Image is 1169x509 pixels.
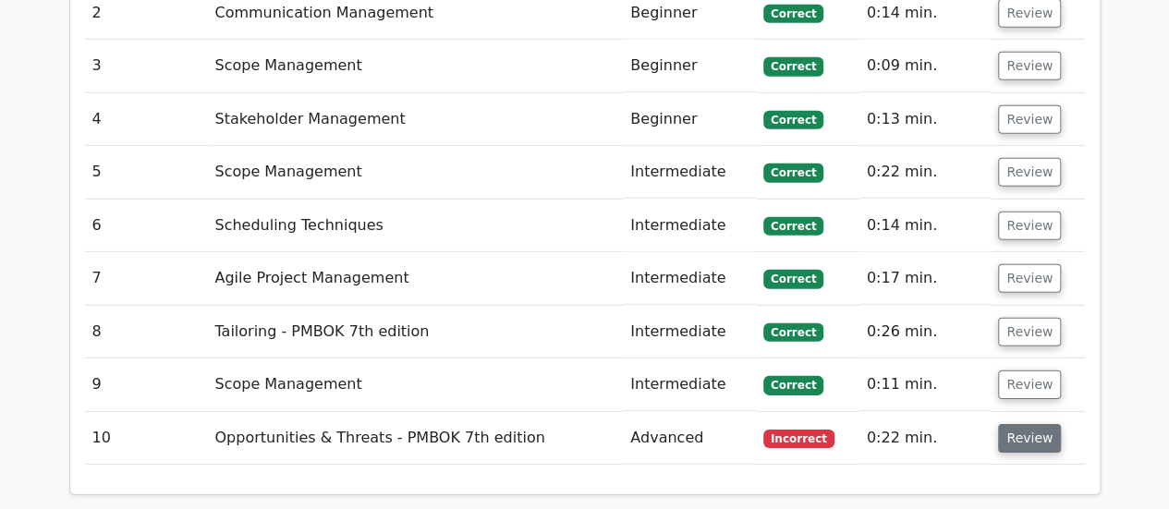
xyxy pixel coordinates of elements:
[85,306,208,358] td: 8
[207,93,623,146] td: Stakeholder Management
[763,164,823,182] span: Correct
[998,318,1061,346] button: Review
[85,252,208,305] td: 7
[85,40,208,92] td: 3
[763,323,823,342] span: Correct
[85,412,208,465] td: 10
[763,270,823,288] span: Correct
[859,93,992,146] td: 0:13 min.
[85,93,208,146] td: 4
[207,200,623,252] td: Scheduling Techniques
[859,306,992,358] td: 0:26 min.
[998,212,1061,240] button: Review
[623,200,756,252] td: Intermediate
[763,430,834,448] span: Incorrect
[998,370,1061,399] button: Review
[207,252,623,305] td: Agile Project Management
[998,424,1061,453] button: Review
[763,57,823,76] span: Correct
[623,412,756,465] td: Advanced
[623,146,756,199] td: Intermediate
[859,412,992,465] td: 0:22 min.
[207,146,623,199] td: Scope Management
[998,264,1061,293] button: Review
[998,52,1061,80] button: Review
[85,200,208,252] td: 6
[859,40,992,92] td: 0:09 min.
[998,105,1061,134] button: Review
[207,40,623,92] td: Scope Management
[207,412,623,465] td: Opportunities & Threats - PMBOK 7th edition
[85,358,208,411] td: 9
[623,252,756,305] td: Intermediate
[763,111,823,129] span: Correct
[998,158,1061,187] button: Review
[859,200,992,252] td: 0:14 min.
[207,306,623,358] td: Tailoring - PMBOK 7th edition
[859,146,992,199] td: 0:22 min.
[623,40,756,92] td: Beginner
[763,217,823,236] span: Correct
[763,376,823,394] span: Correct
[859,358,992,411] td: 0:11 min.
[763,5,823,23] span: Correct
[859,252,992,305] td: 0:17 min.
[207,358,623,411] td: Scope Management
[85,146,208,199] td: 5
[623,306,756,358] td: Intermediate
[623,358,756,411] td: Intermediate
[623,93,756,146] td: Beginner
